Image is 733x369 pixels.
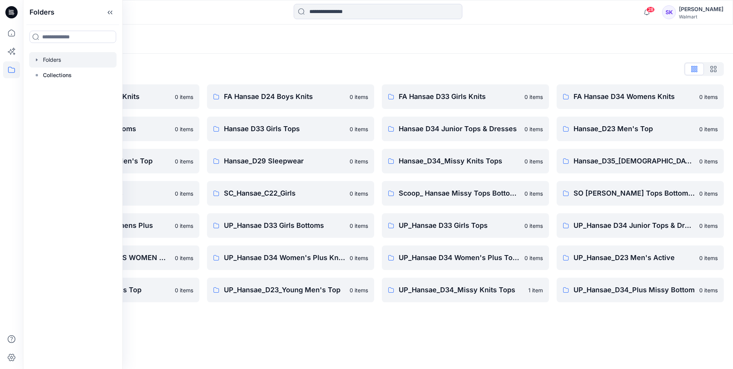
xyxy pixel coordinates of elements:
[699,189,718,198] p: 0 items
[524,93,543,101] p: 0 items
[207,149,374,173] a: Hansae_D29 Sleepwear0 items
[399,220,520,231] p: UP_Hansae D33 Girls Tops
[175,125,193,133] p: 0 items
[175,222,193,230] p: 0 items
[524,157,543,165] p: 0 items
[399,156,520,166] p: Hansae_D34_Missy Knits Tops
[524,222,543,230] p: 0 items
[524,254,543,262] p: 0 items
[207,181,374,206] a: SC_Hansae_C22_Girls0 items
[557,149,724,173] a: Hansae_D35_[DEMOGRAPHIC_DATA] Plus Tops & Dresses0 items
[175,157,193,165] p: 0 items
[557,278,724,302] a: UP_Hansae_D34_Plus Missy Bottom0 items
[207,117,374,141] a: Hansae D33 Girls Tops0 items
[574,252,695,263] p: UP_Hansae_D23 Men's Active
[43,71,72,80] p: Collections
[224,124,345,134] p: Hansae D33 Girls Tops
[224,252,345,263] p: UP_Hansae D34 Women's Plus Knits
[399,252,520,263] p: UP_Hansae D34 Women's Plus Tops
[350,157,368,165] p: 0 items
[699,157,718,165] p: 0 items
[524,125,543,133] p: 0 items
[350,286,368,294] p: 0 items
[207,213,374,238] a: UP_Hansae D33 Girls Bottoms0 items
[207,84,374,109] a: FA Hansae D24 Boys Knits0 items
[224,285,345,295] p: UP_Hansae_D23_Young Men's Top
[207,245,374,270] a: UP_Hansae D34 Women's Plus Knits0 items
[557,84,724,109] a: FA Hansae D34 Womens Knits0 items
[382,278,549,302] a: UP_Hansae_D34_Missy Knits Tops1 item
[524,189,543,198] p: 0 items
[646,7,655,13] span: 28
[679,5,723,14] div: [PERSON_NAME]
[662,5,676,19] div: SK
[382,84,549,109] a: FA Hansae D33 Girls Knits0 items
[699,125,718,133] p: 0 items
[399,91,520,102] p: FA Hansae D33 Girls Knits
[699,286,718,294] p: 0 items
[350,125,368,133] p: 0 items
[382,213,549,238] a: UP_Hansae D33 Girls Tops0 items
[699,93,718,101] p: 0 items
[399,124,520,134] p: Hansae D34 Junior Tops & Dresses
[699,222,718,230] p: 0 items
[350,189,368,198] p: 0 items
[224,188,345,199] p: SC_Hansae_C22_Girls
[574,91,695,102] p: FA Hansae D34 Womens Knits
[382,149,549,173] a: Hansae_D34_Missy Knits Tops0 items
[175,93,193,101] p: 0 items
[350,93,368,101] p: 0 items
[399,188,520,199] p: Scoop_ Hansae Missy Tops Bottoms Dress
[679,14,723,20] div: Walmart
[175,254,193,262] p: 0 items
[224,156,345,166] p: Hansae_D29 Sleepwear
[699,254,718,262] p: 0 items
[557,245,724,270] a: UP_Hansae_D23 Men's Active0 items
[399,285,524,295] p: UP_Hansae_D34_Missy Knits Tops
[175,189,193,198] p: 0 items
[224,220,345,231] p: UP_Hansae D33 Girls Bottoms
[574,156,695,166] p: Hansae_D35_[DEMOGRAPHIC_DATA] Plus Tops & Dresses
[574,220,695,231] p: UP_Hansae D34 Junior Tops & Dresses
[382,117,549,141] a: Hansae D34 Junior Tops & Dresses0 items
[350,254,368,262] p: 0 items
[574,124,695,134] p: Hansae_D23 Men's Top
[382,181,549,206] a: Scoop_ Hansae Missy Tops Bottoms Dress0 items
[175,286,193,294] p: 0 items
[528,286,543,294] p: 1 item
[382,245,549,270] a: UP_Hansae D34 Women's Plus Tops0 items
[350,222,368,230] p: 0 items
[557,117,724,141] a: Hansae_D23 Men's Top0 items
[207,278,374,302] a: UP_Hansae_D23_Young Men's Top0 items
[574,188,695,199] p: SO [PERSON_NAME] Tops Bottoms Dresses
[557,181,724,206] a: SO [PERSON_NAME] Tops Bottoms Dresses0 items
[557,213,724,238] a: UP_Hansae D34 Junior Tops & Dresses0 items
[224,91,345,102] p: FA Hansae D24 Boys Knits
[574,285,695,295] p: UP_Hansae_D34_Plus Missy Bottom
